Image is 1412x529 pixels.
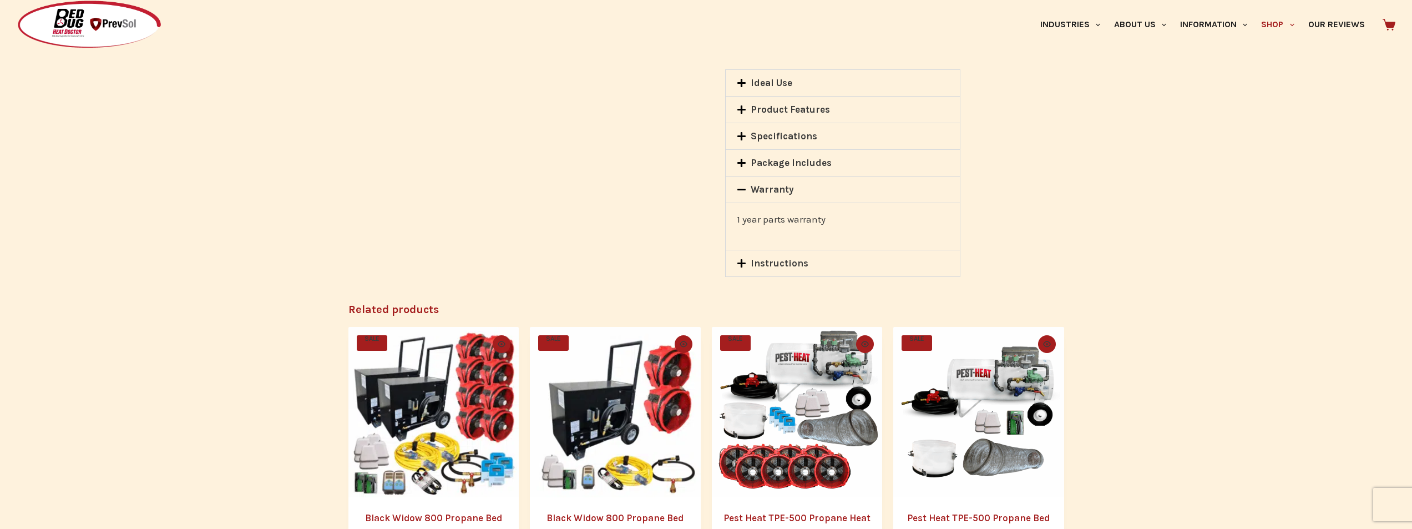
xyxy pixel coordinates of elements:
[538,335,569,351] span: SALE
[348,327,519,498] a: Black Widow 800 Propane Bed Bug Heater - 2000 Package
[737,214,826,225] span: 1 year parts warranty
[726,203,960,250] div: Warranty
[726,97,960,123] div: Product Features
[751,184,794,195] a: Warranty
[348,301,1064,318] h2: Related products
[726,250,960,276] div: Instructions
[675,335,692,353] button: Quick view toggle
[902,335,932,351] span: SALE
[751,104,830,115] a: Product Features
[726,70,960,96] div: Ideal Use
[493,335,510,353] button: Quick view toggle
[751,258,808,269] a: Instructions
[726,123,960,149] div: Specifications
[893,327,1064,498] a: Pest Heat TPE-500 Propane Bed Bug Heater System
[751,130,817,142] a: Specifications
[357,335,387,351] span: SALE
[712,327,883,498] a: Pest Heat TPE-500 Propane Heat System - Complete Package
[856,335,874,353] button: Quick view toggle
[751,157,832,168] a: Package Includes
[9,4,42,38] button: Open LiveChat chat widget
[726,177,960,203] div: Warranty
[1038,335,1056,353] button: Quick view toggle
[751,77,792,88] a: Ideal Use
[530,327,701,498] a: Black Widow 800 Propane Bed Bug Heater - Add-On Package
[720,335,751,351] span: SALE
[726,150,960,176] div: Package Includes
